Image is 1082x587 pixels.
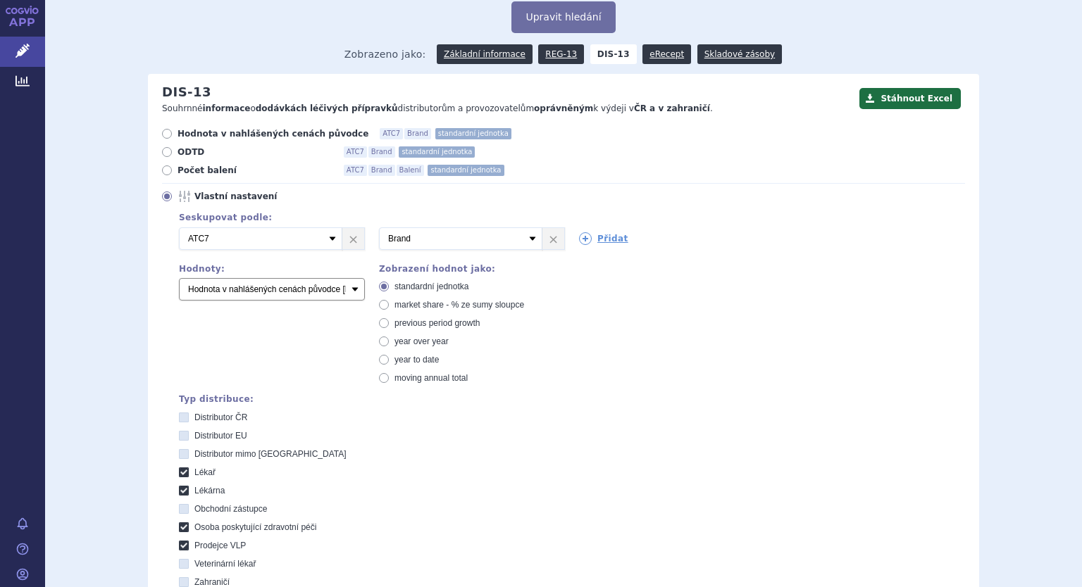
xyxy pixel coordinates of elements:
span: Balení [397,165,424,176]
span: ODTD [178,146,332,158]
span: Lékař [194,467,216,477]
span: Distributor mimo [GEOGRAPHIC_DATA] [194,449,347,459]
a: eRecept [642,44,691,64]
span: Veterinární lékař [194,559,256,569]
span: Distributor ČR [194,412,247,422]
span: ATC7 [380,128,403,139]
a: REG-13 [538,44,584,64]
span: Brand [368,165,395,176]
span: Hodnota v nahlášených cenách původce [178,128,368,139]
strong: ČR a v zahraničí [634,103,710,113]
a: × [342,228,364,249]
strong: oprávněným [534,103,593,113]
button: Stáhnout Excel [859,88,961,109]
span: Zobrazeno jako: [344,44,426,64]
strong: dodávkách léčivých přípravků [256,103,398,113]
span: moving annual total [394,373,468,383]
a: Přidat [579,232,628,245]
span: year over year [394,336,449,346]
span: Lékárna [194,486,225,496]
strong: DIS-13 [590,44,637,64]
span: Distributor EU [194,431,247,441]
div: 2 [165,227,965,250]
span: standardní jednotka [394,282,468,291]
div: Typ distribuce: [179,394,965,404]
span: standardní jednotka [428,165,504,176]
span: Počet balení [178,165,332,176]
span: Osoba poskytující zdravotní péči [194,522,316,532]
span: standardní jednotka [435,128,511,139]
span: Zahraničí [194,577,230,587]
span: Brand [368,146,395,158]
span: standardní jednotka [399,146,475,158]
strong: informace [203,103,251,113]
span: ATC7 [344,165,367,176]
div: Zobrazení hodnot jako: [379,264,565,274]
button: Upravit hledání [511,1,615,33]
p: Souhrnné o distributorům a provozovatelům k výdeji v . [162,103,852,115]
span: Obchodní zástupce [194,504,267,514]
span: market share - % ze sumy sloupce [394,300,524,310]
span: Vlastní nastavení [194,191,349,202]
span: Prodejce VLP [194,541,246,550]
h2: DIS-13 [162,84,211,100]
span: ATC7 [344,146,367,158]
a: Skladové zásoby [697,44,782,64]
div: Hodnoty: [179,264,365,274]
span: Brand [404,128,431,139]
span: year to date [394,355,439,365]
a: Základní informace [437,44,533,64]
span: previous period growth [394,318,480,328]
a: × [542,228,564,249]
div: Seskupovat podle: [165,213,965,222]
